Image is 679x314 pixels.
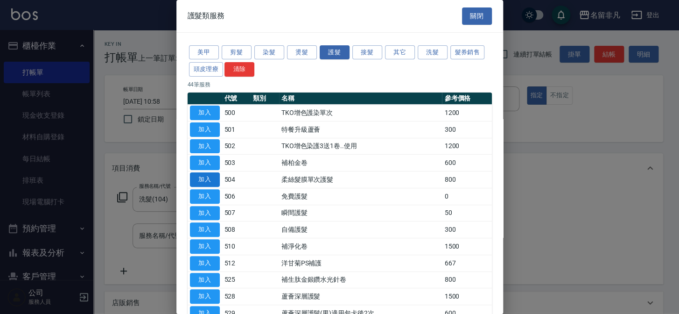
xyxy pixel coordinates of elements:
button: 加入 [190,222,220,237]
th: 參考價格 [442,93,491,105]
td: 50 [442,205,491,221]
span: 護髮類服務 [188,11,225,21]
td: 800 [442,271,491,288]
td: 300 [442,221,491,238]
button: 頭皮理療 [189,62,224,77]
button: 加入 [190,273,220,287]
button: 燙髮 [287,45,317,60]
button: 加入 [190,139,220,154]
td: 瞬間護髮 [279,205,442,221]
button: 加入 [190,256,220,271]
button: 加入 [190,189,220,204]
button: 加入 [190,239,220,254]
td: 補淨化卷 [279,238,442,255]
button: 關閉 [462,7,492,25]
td: 補柏金卷 [279,155,442,171]
td: 1200 [442,105,491,121]
button: 加入 [190,122,220,137]
td: 501 [222,121,251,138]
td: TKO增色染護3送1卷..使用 [279,138,442,155]
td: 1200 [442,138,491,155]
td: 自備護髮 [279,221,442,238]
button: 加入 [190,172,220,187]
button: 髮券銷售 [450,45,485,60]
button: 其它 [385,45,415,60]
td: 免費護髮 [279,188,442,205]
td: 502 [222,138,251,155]
td: 300 [442,121,491,138]
button: 接髮 [352,45,382,60]
td: 510 [222,238,251,255]
td: 1500 [442,238,491,255]
td: 508 [222,221,251,238]
button: 美甲 [189,45,219,60]
td: 503 [222,155,251,171]
td: 蘆薈深層護髮 [279,288,442,305]
td: 柔絲髮膜單次護髮 [279,171,442,188]
td: 525 [222,271,251,288]
button: 剪髮 [222,45,252,60]
button: 染髮 [254,45,284,60]
td: 0 [442,188,491,205]
p: 44 筆服務 [188,80,492,89]
th: 類別 [251,93,279,105]
button: 清除 [224,62,254,77]
td: 506 [222,188,251,205]
button: 加入 [190,289,220,304]
button: 加入 [190,156,220,170]
td: 特餐升級蘆薈 [279,121,442,138]
th: 代號 [222,93,251,105]
button: 加入 [190,206,220,221]
td: 528 [222,288,251,305]
td: 600 [442,155,491,171]
td: 洋甘菊PS補護 [279,255,442,271]
button: 洗髮 [418,45,448,60]
td: TKO增色護染單次 [279,105,442,121]
td: 512 [222,255,251,271]
td: 1500 [442,288,491,305]
th: 名稱 [279,93,442,105]
button: 護髮 [320,45,350,60]
td: 667 [442,255,491,271]
td: 500 [222,105,251,121]
td: 補生肽金銀鑽水光針卷 [279,271,442,288]
td: 504 [222,171,251,188]
td: 507 [222,205,251,221]
button: 加入 [190,106,220,120]
td: 800 [442,171,491,188]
